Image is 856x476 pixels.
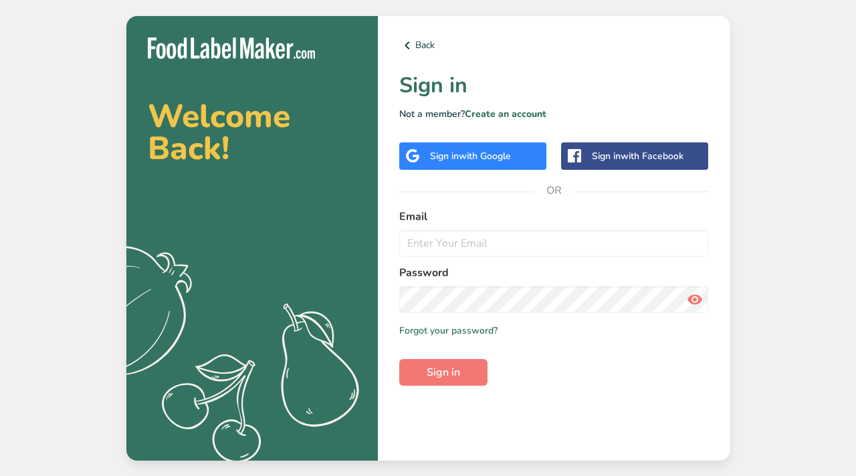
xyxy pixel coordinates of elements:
input: Enter Your Email [399,230,709,257]
div: Sign in [592,149,683,163]
a: Create an account [465,108,546,120]
h1: Sign in [399,70,709,102]
span: Sign in [427,364,460,380]
button: Sign in [399,359,488,386]
label: Password [399,265,709,281]
p: Not a member? [399,107,709,121]
h2: Welcome Back! [148,100,356,164]
span: OR [534,170,574,211]
a: Back [399,37,709,53]
div: Sign in [430,149,511,163]
img: Food Label Maker [148,37,315,59]
span: with Facebook [621,150,683,162]
span: with Google [459,150,511,162]
label: Email [399,209,709,225]
a: Forgot your password? [399,324,498,338]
